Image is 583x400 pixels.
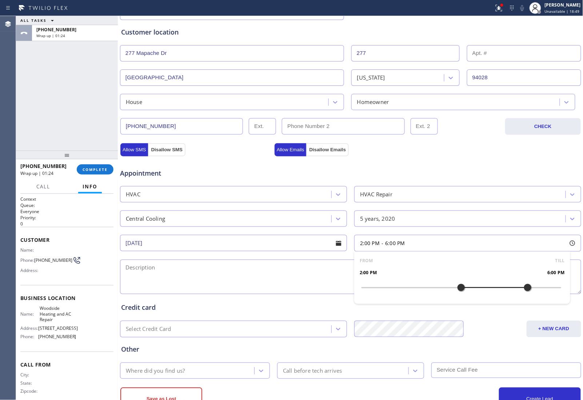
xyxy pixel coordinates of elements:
[411,118,438,135] input: Ext. 2
[357,73,385,82] div: [US_STATE]
[120,168,273,178] span: Appointment
[20,170,53,176] span: Wrap up | 01:24
[38,325,78,331] span: [STREET_ADDRESS]
[360,257,373,264] span: FROM
[360,269,377,277] span: 2:00 PM
[20,202,113,208] h2: Queue:
[16,16,61,25] button: ALL TASKS
[282,118,404,135] input: Phone Number 2
[20,361,113,368] span: Call From
[547,269,564,277] span: 6:00 PM
[20,163,67,169] span: [PHONE_NUMBER]
[148,143,185,156] button: Disallow SMS
[431,363,581,378] input: Service Call Fee
[20,372,40,377] span: City:
[20,208,113,215] p: Everyone
[120,235,347,251] input: - choose date -
[20,236,113,243] span: Customer
[126,367,185,375] div: Where did you find us?
[36,183,50,190] span: Call
[40,305,76,322] span: Woodside Heating and AC Repair
[120,143,148,156] button: Allow SMS
[83,167,108,172] span: COMPLETE
[20,325,38,331] span: Address:
[360,240,380,247] span: 2:00 PM
[20,215,113,221] h2: Priority:
[249,118,276,135] input: Ext.
[20,18,47,23] span: ALL TASKS
[36,33,65,38] span: Wrap up | 01:24
[382,240,383,247] span: -
[126,190,140,199] div: HVAC
[505,118,581,135] button: CHECK
[121,303,580,313] div: Credit card
[385,240,405,247] span: 6:00 PM
[126,215,165,223] div: Central Cooling
[83,183,97,190] span: Info
[38,334,76,339] span: [PHONE_NUMBER]
[275,143,307,156] button: Allow Emails
[36,27,76,33] span: [PHONE_NUMBER]
[545,2,581,8] div: [PERSON_NAME]
[126,98,142,106] div: House
[545,9,580,14] span: Unavailable | 18:49
[20,196,113,202] h1: Context
[357,98,389,106] div: Homeowner
[517,3,527,13] button: Mute
[121,27,580,37] div: Customer location
[20,295,113,301] span: Business location
[120,45,344,61] input: Address
[34,257,72,263] span: [PHONE_NUMBER]
[20,268,40,273] span: Address:
[20,311,40,317] span: Name:
[527,321,581,337] button: + NEW CARD
[20,221,113,227] p: 0
[306,143,349,156] button: Disallow Emails
[120,118,243,135] input: Phone Number
[20,247,40,253] span: Name:
[126,325,171,333] div: Select Credit Card
[467,45,581,61] input: Apt. #
[121,345,580,355] div: Other
[360,190,392,199] div: HVAC Repair
[360,215,395,223] div: 5 years, 2020
[77,164,113,175] button: COMPLETE
[120,69,344,86] input: City
[20,380,40,386] span: State:
[20,334,38,339] span: Phone:
[20,257,34,263] span: Phone:
[20,389,40,394] span: Zipcode:
[32,180,55,194] button: Call
[467,69,581,86] input: ZIP
[283,367,342,375] div: Call before tech arrives
[555,257,565,264] span: TILL
[78,180,102,194] button: Info
[351,45,460,61] input: Street #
